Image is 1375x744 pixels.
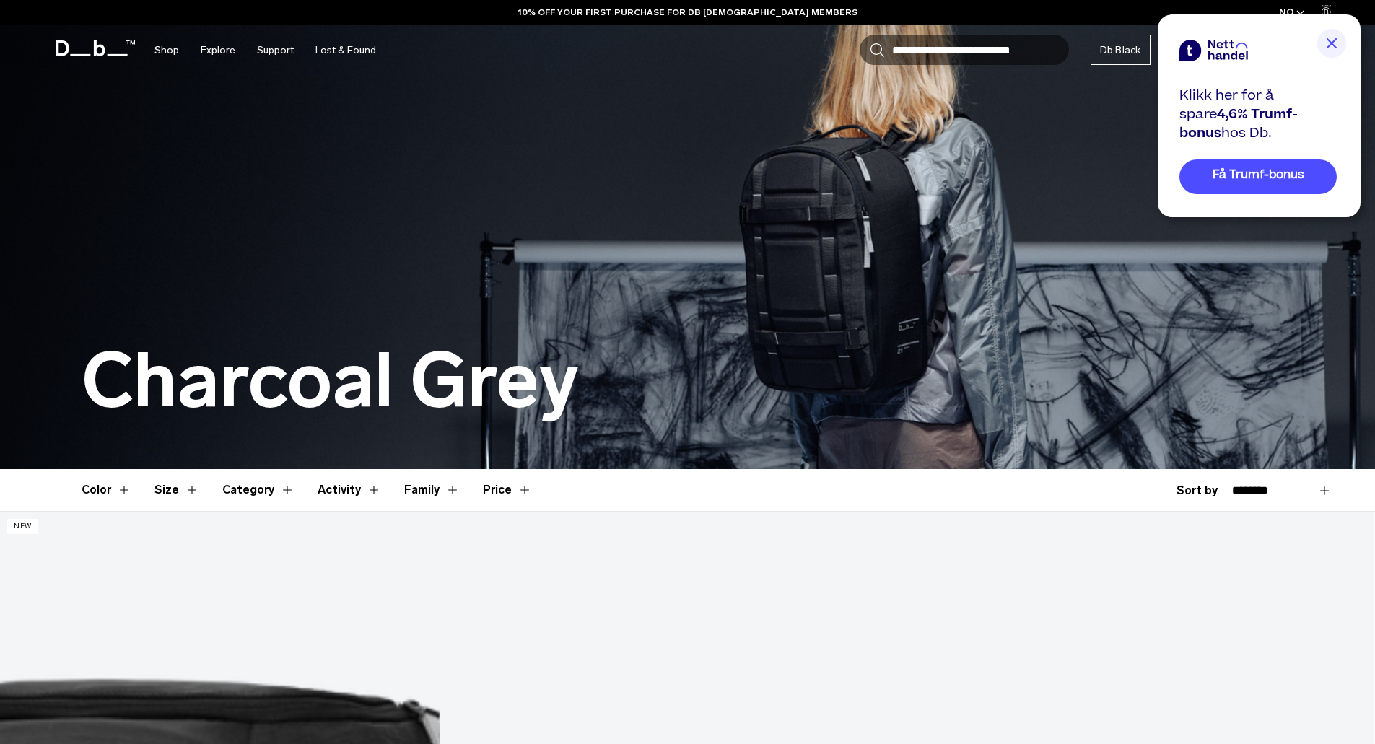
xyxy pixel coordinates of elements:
a: Shop [154,25,179,76]
span: 4,6% Trumf-bonus [1179,105,1298,143]
a: 10% OFF YOUR FIRST PURCHASE FOR DB [DEMOGRAPHIC_DATA] MEMBERS [518,6,857,19]
p: New [7,519,38,534]
a: Db Black [1091,35,1151,65]
nav: Main Navigation [144,25,387,76]
button: Toggle Price [483,469,532,511]
button: Toggle Filter [318,469,381,511]
button: Toggle Filter [404,469,460,511]
img: close button [1317,29,1346,58]
button: Toggle Filter [222,469,294,511]
div: Klikk her for å spare hos Db. [1179,87,1337,143]
img: netthandel brand logo [1179,40,1248,61]
h1: Charcoal Grey [82,339,579,423]
span: Få Trumf-bonus [1213,167,1304,183]
a: Support [257,25,294,76]
button: Toggle Filter [82,469,131,511]
button: Toggle Filter [154,469,199,511]
a: Explore [201,25,235,76]
a: Lost & Found [315,25,376,76]
a: Få Trumf-bonus [1179,159,1337,194]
